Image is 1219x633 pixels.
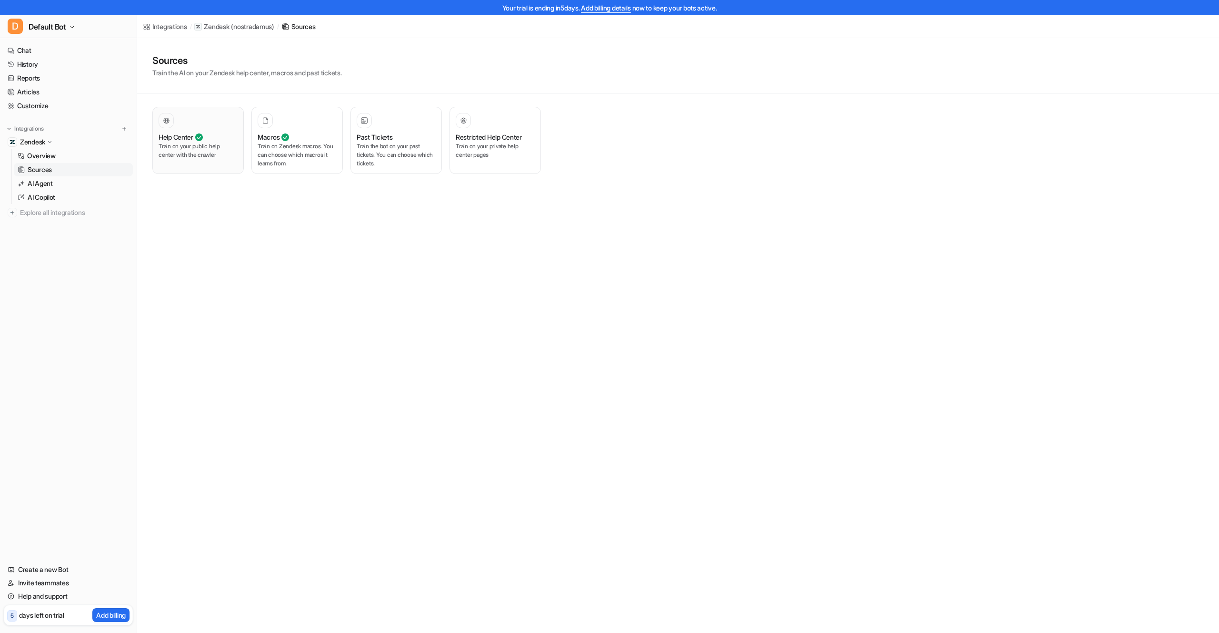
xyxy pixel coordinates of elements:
a: Invite teammates [4,576,133,590]
p: Train the AI on your Zendesk help center, macros and past tickets. [152,68,342,78]
a: Create a new Bot [4,563,133,576]
img: explore all integrations [8,208,17,217]
a: Integrations [143,21,187,31]
h3: Macros [258,132,280,142]
a: Customize [4,99,133,112]
a: Overview [14,149,133,163]
a: AI Agent [14,177,133,190]
img: menu_add.svg [121,125,128,132]
a: Sources [14,163,133,176]
button: Restricted Help CenterTrain on your private help center pages [450,107,541,174]
a: Add billing details [581,4,631,12]
a: Reports [4,71,133,85]
a: Explore all integrations [4,206,133,219]
p: AI Copilot [28,193,55,202]
a: AI Copilot [14,191,133,204]
h3: Past Tickets [357,132,393,142]
p: Overview [27,151,56,161]
p: AI Agent [28,179,53,188]
p: Train on Zendesk macros. You can choose which macros it learns from. [258,142,337,168]
div: Sources [291,21,316,31]
p: ( nostradamus ) [231,22,274,31]
a: Articles [4,85,133,99]
span: D [8,19,23,34]
img: expand menu [6,125,12,132]
span: / [190,22,192,31]
p: Train the bot on your past tickets. You can choose which tickets. [357,142,436,168]
p: Zendesk [204,22,229,31]
h3: Help Center [159,132,193,142]
button: Past TicketsTrain the bot on your past tickets. You can choose which tickets. [350,107,442,174]
div: Integrations [152,21,187,31]
p: Train on your private help center pages [456,142,535,159]
p: Integrations [14,125,44,133]
a: Help and support [4,590,133,603]
p: Add billing [96,610,126,620]
button: Help CenterTrain on your public help center with the crawler [152,107,244,174]
a: Chat [4,44,133,57]
img: Zendesk [10,139,15,145]
span: / [277,22,279,31]
h1: Sources [152,53,342,68]
a: Sources [282,21,316,31]
button: Integrations [4,124,47,133]
p: days left on trial [19,610,64,620]
a: History [4,58,133,71]
p: Sources [28,165,52,174]
h3: Restricted Help Center [456,132,522,142]
p: Zendesk [20,137,45,147]
span: Default Bot [29,20,66,33]
p: 5 [10,612,14,620]
span: Explore all integrations [20,205,129,220]
p: Train on your public help center with the crawler [159,142,238,159]
button: MacrosTrain on Zendesk macros. You can choose which macros it learns from. [251,107,343,174]
a: Zendesk(nostradamus) [194,22,274,31]
button: Add billing [92,608,130,622]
